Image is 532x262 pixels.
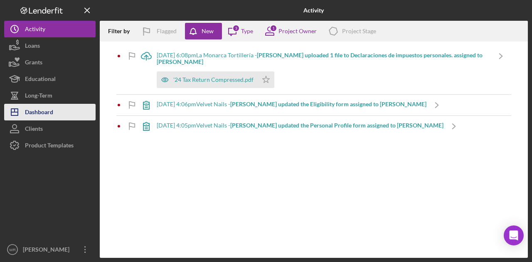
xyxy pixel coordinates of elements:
div: [DATE] 4:06pm Velvet Nails - [157,101,426,108]
b: [PERSON_NAME] updated the Personal Profile form assigned to [PERSON_NAME] [230,122,443,129]
button: Clients [4,120,96,137]
div: Product Templates [25,137,74,156]
button: Product Templates [4,137,96,154]
button: New [185,23,222,39]
div: [DATE] 6:08pm La Monarca Tortillería - [157,52,490,65]
b: Activity [303,7,324,14]
div: Project Stage [342,28,376,34]
button: Flagged [136,23,185,39]
div: Grants [25,54,42,73]
button: Educational [4,71,96,87]
a: [DATE] 4:06pmVelvet Nails -[PERSON_NAME] updated the Eligibility form assigned to [PERSON_NAME] [136,95,447,115]
b: [PERSON_NAME] updated the Eligibility form assigned to [PERSON_NAME] [230,100,426,108]
div: [PERSON_NAME] [21,241,75,260]
button: Activity [4,21,96,37]
div: Type [241,28,253,34]
button: Dashboard [4,104,96,120]
div: Filter by [108,28,136,34]
b: [PERSON_NAME] uploaded 1 file to Declaraciones de impuestos personales. assigned to [PERSON_NAME] [157,51,483,65]
div: 3 [232,24,240,32]
button: Long-Term [4,87,96,104]
div: Educational [25,71,56,89]
div: [DATE] 4:05pm Velvet Nails - [157,122,443,129]
div: '24 Tax Return Compressed.pdf [173,76,254,83]
div: Dashboard [25,104,53,122]
button: Loans [4,37,96,54]
div: Project Owner [278,28,317,34]
button: WR[PERSON_NAME] [4,241,96,258]
a: [DATE] 4:05pmVelvet Nails -[PERSON_NAME] updated the Personal Profile form assigned to [PERSON_NAME] [136,116,464,137]
div: Activity [25,21,45,39]
div: 1 [270,24,277,32]
div: Long-Term [25,87,52,106]
button: '24 Tax Return Compressed.pdf [157,71,274,88]
div: Flagged [157,23,177,39]
text: WR [9,247,16,252]
a: [DATE] 6:08pmLa Monarca Tortillería -[PERSON_NAME] uploaded 1 file to Declaraciones de impuestos ... [136,46,511,94]
div: Clients [25,120,43,139]
div: New [202,23,214,39]
button: Grants [4,54,96,71]
div: Open Intercom Messenger [504,225,524,245]
div: Loans [25,37,40,56]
